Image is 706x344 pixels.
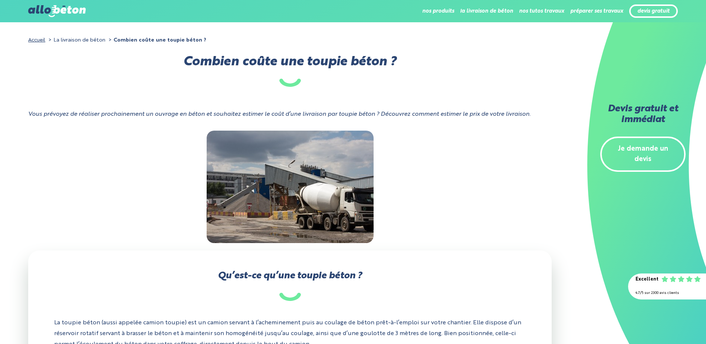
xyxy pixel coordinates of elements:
li: nos produits [422,2,454,20]
img: allobéton [28,5,85,17]
div: Excellent [636,274,659,285]
div: 4.7/5 sur 2300 avis clients [636,288,699,299]
a: devis gratuit [637,8,670,14]
h1: Combien coûte une toupie béton ? [28,57,552,87]
h3: Qu’est-ce qu’une toupie béton ? [54,271,526,301]
a: Je demande un devis [600,137,686,172]
h2: Devis gratuit et immédiat [600,104,686,125]
li: Combien coûte une toupie béton ? [107,35,206,46]
a: Accueil [28,37,45,43]
li: la livraison de béton [460,2,513,20]
li: La livraison de béton [47,35,105,46]
li: nos tutos travaux [519,2,564,20]
li: préparer ses travaux [570,2,623,20]
img: ”Camion [207,131,374,243]
i: Vous prévoyez de réaliser prochainement un ouvrage en béton et souhaitez estimer le coût d’une li... [28,111,531,117]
